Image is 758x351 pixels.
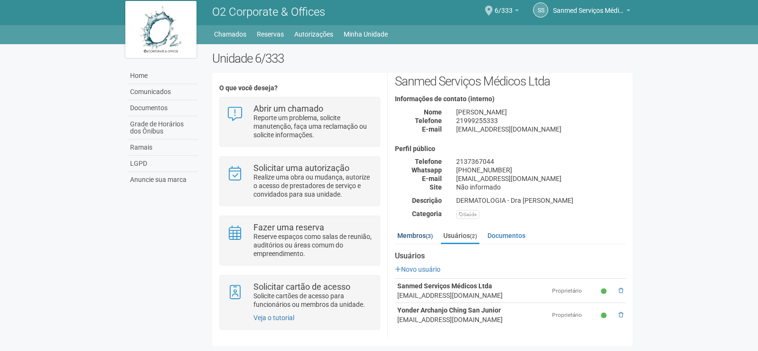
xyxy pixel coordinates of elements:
a: Membros(3) [395,228,435,243]
small: (2) [470,233,477,239]
a: Solicitar uma autorização Realize uma obra ou mudança, autorize o acesso de prestadores de serviç... [227,164,373,199]
h4: Perfil público [395,145,626,152]
span: O2 Corporate & Offices [212,5,325,19]
strong: Categoria [412,210,442,218]
strong: Yonder Archanjo Ching San Junior [397,306,501,314]
strong: Nome [424,108,442,116]
div: [PERSON_NAME] [449,108,633,116]
a: Minha Unidade [344,28,388,41]
a: Solicitar cartão de acesso Solicite cartões de acesso para funcionários ou membros da unidade. [227,283,373,309]
h4: O que você deseja? [219,85,380,92]
a: 6/333 [495,8,519,16]
strong: Sanmed Serviços Médicos Ltda [397,282,492,290]
a: Abrir um chamado Reporte um problema, solicite manutenção, faça uma reclamação ou solicite inform... [227,104,373,139]
h4: Informações de contato (interno) [395,95,626,103]
img: logo.jpg [125,1,197,58]
small: Ativo [601,287,609,295]
strong: E-mail [422,175,442,182]
strong: Whatsapp [412,166,442,174]
a: Ramais [128,140,198,156]
td: Proprietário [550,279,599,303]
div: 2137367044 [449,157,633,166]
strong: Descrição [412,197,442,204]
a: Comunicados [128,84,198,100]
p: Realize uma obra ou mudança, autorize o acesso de prestadores de serviço e convidados para sua un... [253,173,373,199]
strong: E-mail [422,125,442,133]
a: Sanmed Serviços Médicos Ltda [553,8,630,16]
a: Home [128,68,198,84]
small: (3) [426,233,433,239]
div: Saúde [456,210,479,219]
h2: Sanmed Serviços Médicos Ltda [395,60,626,88]
p: Reserve espaços como salas de reunião, auditórios ou áreas comum do empreendimento. [253,232,373,258]
h2: Unidade 6/333 [212,51,633,66]
a: Anuncie sua marca [128,172,198,188]
div: [PHONE_NUMBER] [449,166,633,174]
strong: Solicitar cartão de acesso [253,282,350,292]
a: Grade de Horários dos Ônibus [128,116,198,140]
div: DERMATOLOGIA - Dra [PERSON_NAME] [449,196,633,205]
strong: Solicitar uma autorização [253,163,349,173]
a: LGPD [128,156,198,172]
div: Não informado [449,183,633,191]
strong: Telefone [415,117,442,124]
a: Veja o tutorial [253,314,294,322]
div: [EMAIL_ADDRESS][DOMAIN_NAME] [397,291,547,300]
div: 21999255333 [449,116,633,125]
strong: Abrir um chamado [253,104,323,114]
div: [EMAIL_ADDRESS][DOMAIN_NAME] [397,315,547,324]
small: Ativo [601,312,609,320]
strong: Site [430,183,442,191]
p: Solicite cartões de acesso para funcionários ou membros da unidade. [253,292,373,309]
div: [EMAIL_ADDRESS][DOMAIN_NAME] [449,125,633,133]
a: Autorizações [294,28,333,41]
a: Reservas [257,28,284,41]
p: Reporte um problema, solicite manutenção, faça uma reclamação ou solicite informações. [253,114,373,139]
div: [EMAIL_ADDRESS][DOMAIN_NAME] [449,174,633,183]
strong: Usuários [395,252,626,260]
td: Proprietário [550,303,599,327]
a: Fazer uma reserva Reserve espaços como salas de reunião, auditórios ou áreas comum do empreendime... [227,223,373,258]
a: Documentos [128,100,198,116]
strong: Fazer uma reserva [253,222,324,232]
a: Documentos [485,228,528,243]
a: Novo usuário [395,266,440,273]
a: Usuários(2) [441,228,479,244]
a: SS [533,2,548,18]
a: Chamados [214,28,246,41]
strong: Telefone [415,158,442,165]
